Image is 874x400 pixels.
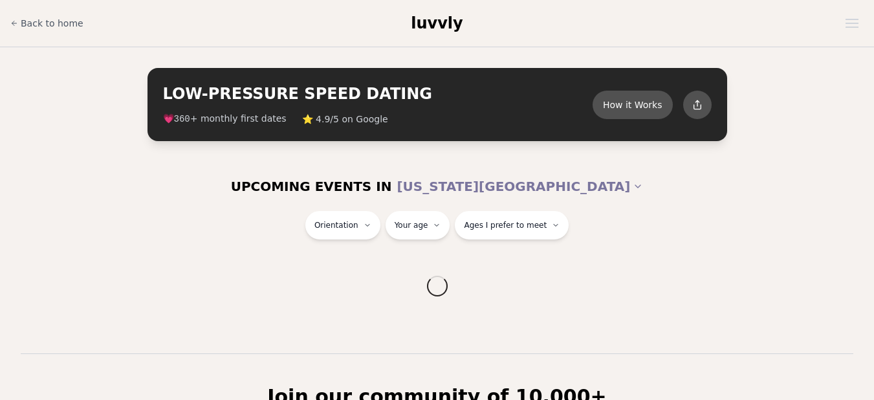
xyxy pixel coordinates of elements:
span: luvvly [411,14,463,32]
span: 360 [174,114,190,124]
span: Orientation [314,220,358,230]
button: Open menu [840,14,864,33]
button: How it Works [593,91,673,119]
span: ⭐ 4.9/5 on Google [302,113,388,126]
span: Your age [395,220,428,230]
h2: LOW-PRESSURE SPEED DATING [163,83,593,104]
button: Your age [386,211,450,239]
span: Ages I prefer to meet [464,220,547,230]
span: UPCOMING EVENTS IN [231,177,392,195]
button: Orientation [305,211,380,239]
a: Back to home [10,10,83,36]
button: [US_STATE][GEOGRAPHIC_DATA] [397,172,643,201]
button: Ages I prefer to meet [455,211,569,239]
span: Back to home [21,17,83,30]
span: 💗 + monthly first dates [163,112,287,126]
a: luvvly [411,13,463,34]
